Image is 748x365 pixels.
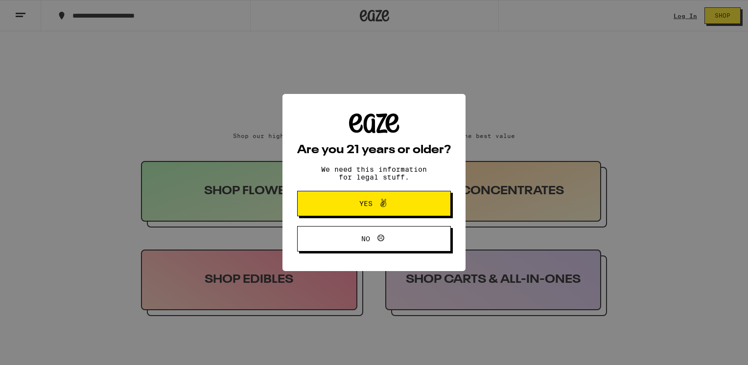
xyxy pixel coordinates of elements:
span: Yes [359,200,373,207]
span: No [361,235,370,242]
h2: Are you 21 years or older? [297,144,451,156]
button: Yes [297,191,451,216]
p: We need this information for legal stuff. [313,165,435,181]
span: Hi. Need any help? [6,7,70,15]
button: No [297,226,451,251]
